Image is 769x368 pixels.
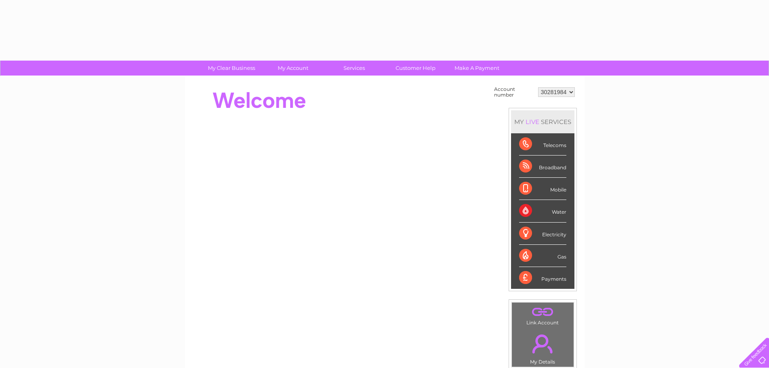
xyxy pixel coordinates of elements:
a: My Account [260,61,326,76]
td: Account number [492,84,536,100]
a: Make A Payment [444,61,510,76]
div: Broadband [519,156,566,178]
a: Services [321,61,388,76]
div: LIVE [524,118,541,126]
a: My Clear Business [198,61,265,76]
td: My Details [511,328,574,367]
div: Telecoms [519,133,566,156]
div: Mobile [519,178,566,200]
div: Water [519,200,566,222]
div: Payments [519,267,566,289]
a: . [514,330,572,358]
a: . [514,305,572,319]
td: Link Account [511,302,574,328]
div: Gas [519,245,566,267]
div: MY SERVICES [511,110,574,133]
a: Customer Help [382,61,449,76]
div: Electricity [519,223,566,245]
